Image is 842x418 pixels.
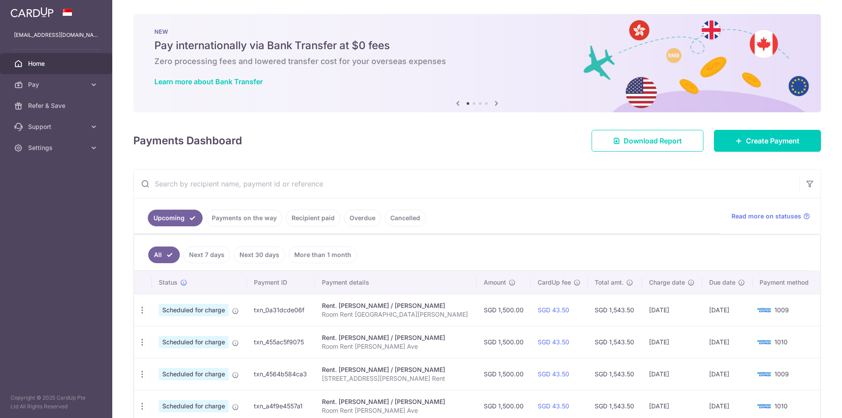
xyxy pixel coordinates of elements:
span: Due date [709,278,735,287]
span: Refer & Save [28,101,86,110]
p: [STREET_ADDRESS][PERSON_NAME] Rent [322,374,470,383]
td: txn_0a31dcde06f [247,294,315,326]
td: SGD 1,543.50 [588,294,642,326]
span: Total amt. [595,278,624,287]
span: 1009 [774,306,789,314]
img: CardUp [11,7,54,18]
p: Room Rent [PERSON_NAME] Ave [322,406,470,415]
h6: Zero processing fees and lowered transfer cost for your overseas expenses [154,56,800,67]
img: Bank Card [755,401,773,411]
a: SGD 43.50 [538,306,569,314]
a: Create Payment [714,130,821,152]
a: Overdue [344,210,381,226]
span: Support [28,122,86,131]
a: SGD 43.50 [538,370,569,378]
a: All [148,247,180,263]
span: CardUp fee [538,278,571,287]
span: Settings [28,143,86,152]
h4: Payments Dashboard [133,133,242,149]
img: Bank Card [755,337,773,347]
th: Payment details [315,271,477,294]
h5: Pay internationally via Bank Transfer at $0 fees [154,39,800,53]
td: [DATE] [702,326,753,358]
a: Upcoming [148,210,203,226]
th: Payment method [753,271,820,294]
input: Search by recipient name, payment id or reference [134,170,799,198]
span: Status [159,278,178,287]
img: Bank transfer banner [133,14,821,112]
span: Scheduled for charge [159,400,228,412]
td: SGD 1,543.50 [588,326,642,358]
a: Learn more about Bank Transfer [154,77,263,86]
td: txn_4564b584ca3 [247,358,315,390]
td: [DATE] [642,358,703,390]
a: Download Report [592,130,703,152]
span: Download Report [624,136,682,146]
td: SGD 1,543.50 [588,358,642,390]
td: SGD 1,500.00 [477,326,531,358]
img: Bank Card [755,305,773,315]
span: Scheduled for charge [159,336,228,348]
td: [DATE] [702,358,753,390]
p: [EMAIL_ADDRESS][DOMAIN_NAME] [14,31,98,39]
div: Rent. [PERSON_NAME] / [PERSON_NAME] [322,301,470,310]
span: Read more on statuses [731,212,801,221]
span: Home [28,59,86,68]
span: Scheduled for charge [159,304,228,316]
span: 1009 [774,370,789,378]
span: 1010 [774,402,788,410]
a: Payments on the way [206,210,282,226]
a: Next 7 days [183,247,230,263]
a: Recipient paid [286,210,340,226]
img: Bank Card [755,369,773,379]
td: [DATE] [702,294,753,326]
p: NEW [154,28,800,35]
td: txn_455ac5f9075 [247,326,315,358]
td: [DATE] [642,326,703,358]
span: Charge date [649,278,685,287]
a: More than 1 month [289,247,357,263]
a: Cancelled [385,210,426,226]
th: Payment ID [247,271,315,294]
a: Next 30 days [234,247,285,263]
td: SGD 1,500.00 [477,358,531,390]
a: SGD 43.50 [538,338,569,346]
td: SGD 1,500.00 [477,294,531,326]
div: Rent. [PERSON_NAME] / [PERSON_NAME] [322,333,470,342]
a: Read more on statuses [731,212,810,221]
span: Scheduled for charge [159,368,228,380]
div: Rent. [PERSON_NAME] / [PERSON_NAME] [322,365,470,374]
div: Rent. [PERSON_NAME] / [PERSON_NAME] [322,397,470,406]
span: Amount [484,278,506,287]
p: Room Rent [PERSON_NAME] Ave [322,342,470,351]
td: [DATE] [642,294,703,326]
p: Room Rent [GEOGRAPHIC_DATA][PERSON_NAME] [322,310,470,319]
a: SGD 43.50 [538,402,569,410]
span: 1010 [774,338,788,346]
span: Pay [28,80,86,89]
span: Create Payment [746,136,799,146]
